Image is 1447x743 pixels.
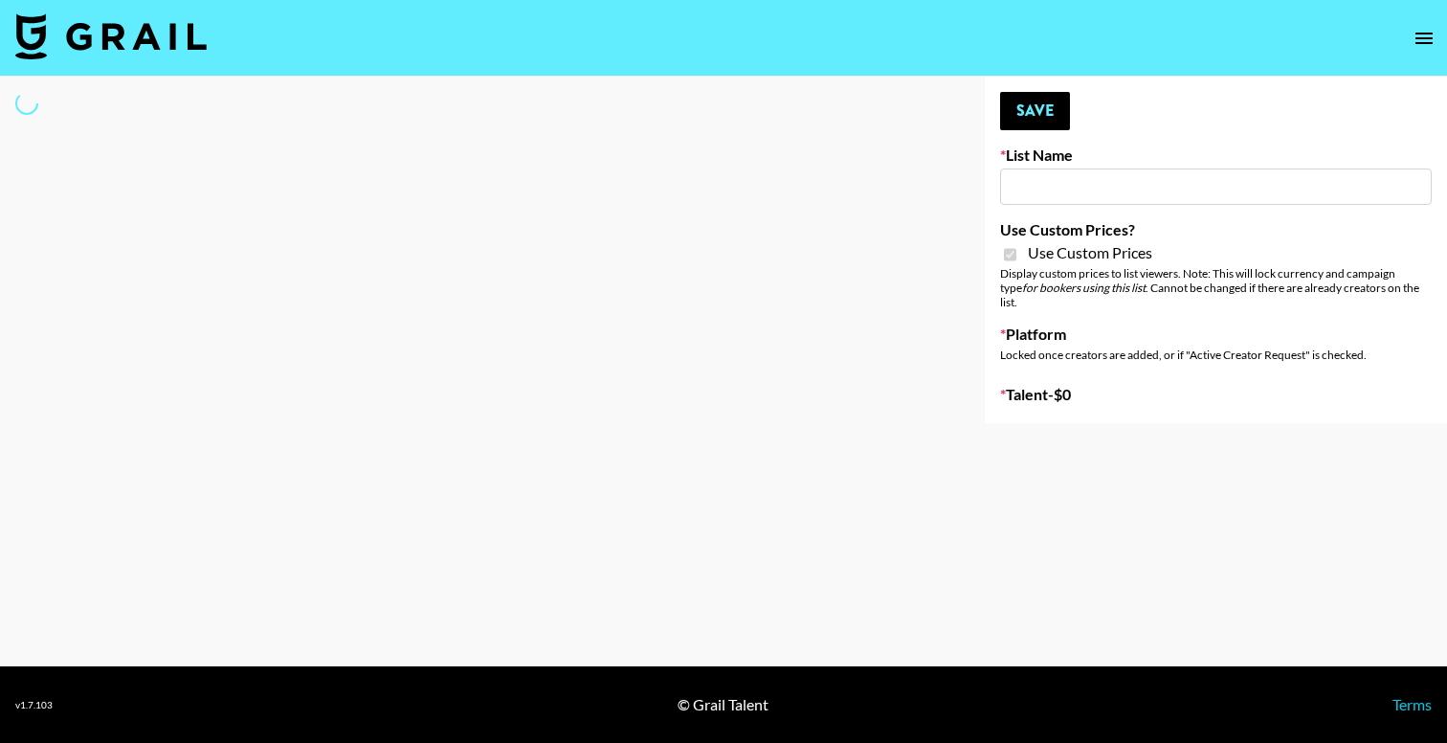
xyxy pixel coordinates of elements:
[1000,385,1432,404] label: Talent - $ 0
[1022,281,1146,295] em: for bookers using this list
[1392,695,1432,713] a: Terms
[1000,220,1432,239] label: Use Custom Prices?
[15,13,207,59] img: Grail Talent
[1000,325,1432,344] label: Platform
[15,699,53,711] div: v 1.7.103
[1028,243,1152,262] span: Use Custom Prices
[1000,348,1432,362] div: Locked once creators are added, or if "Active Creator Request" is checked.
[678,695,768,714] div: © Grail Talent
[1000,266,1432,309] div: Display custom prices to list viewers. Note: This will lock currency and campaign type . Cannot b...
[1000,146,1432,165] label: List Name
[1000,92,1070,130] button: Save
[1405,19,1443,57] button: open drawer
